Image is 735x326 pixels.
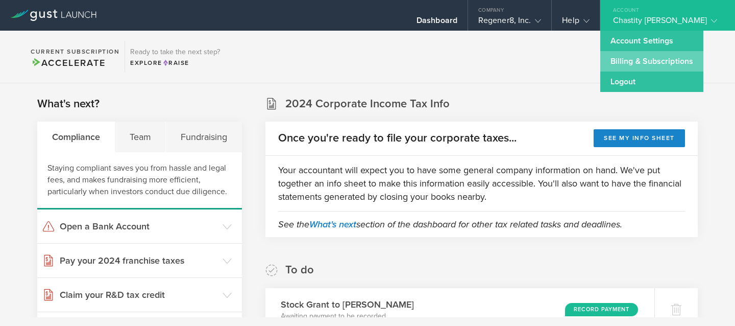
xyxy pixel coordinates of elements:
[278,131,517,146] h2: Once you're ready to file your corporate taxes...
[166,122,241,152] div: Fundraising
[115,122,166,152] div: Team
[162,59,189,66] span: Raise
[60,288,217,301] h3: Claim your R&D tax credit
[684,277,735,326] iframe: Chat Widget
[478,15,541,31] div: Regener8, Inc.
[281,298,414,311] h3: Stock Grant to [PERSON_NAME]
[130,49,220,56] h3: Ready to take the next step?
[594,129,685,147] button: See my info sheet
[60,220,217,233] h3: Open a Bank Account
[31,49,119,55] h2: Current Subscription
[37,97,100,111] h2: What's next?
[278,219,622,230] em: See the section of the dashboard for other tax related tasks and deadlines.
[562,15,589,31] div: Help
[309,219,356,230] a: What's next
[37,122,115,152] div: Compliance
[281,311,414,321] p: Awaiting payment to be recorded
[285,97,450,111] h2: 2024 Corporate Income Tax Info
[613,15,717,31] div: Chastity [PERSON_NAME]
[125,41,225,73] div: Ready to take the next step?ExploreRaise
[130,58,220,67] div: Explore
[565,303,638,316] div: Record Payment
[31,57,105,68] span: Accelerate
[278,164,685,203] p: Your accountant will expect you to have some general company information on hand. We've put toget...
[285,263,314,277] h2: To do
[37,152,242,209] div: Staying compliant saves you from hassle and legal fees, and makes fundraising more efficient, par...
[60,254,217,267] h3: Pay your 2024 franchise taxes
[416,15,457,31] div: Dashboard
